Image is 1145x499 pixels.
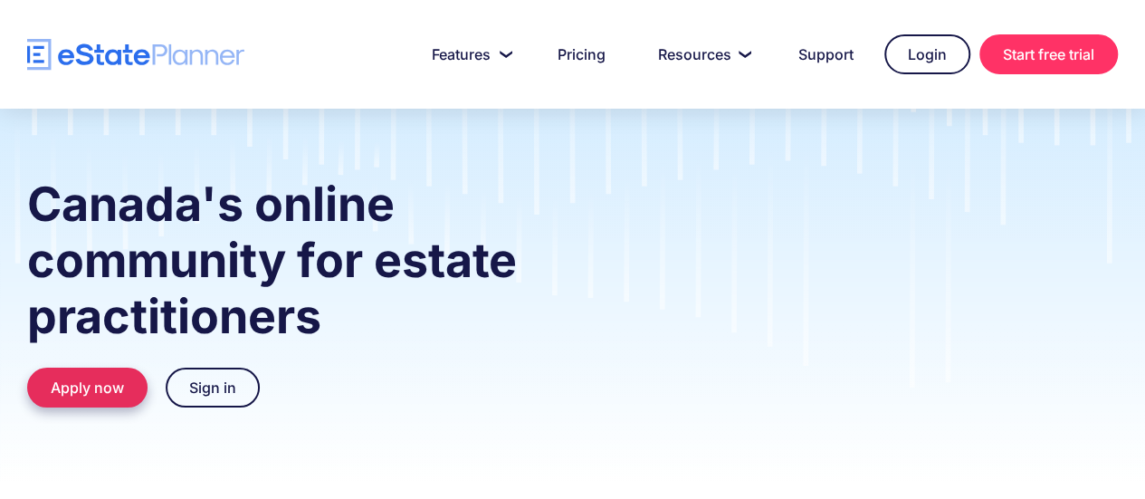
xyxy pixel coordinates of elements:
[272,1,337,16] span: Last Name
[636,36,768,72] a: Resources
[884,34,970,74] a: Login
[27,39,244,71] a: home
[272,75,358,91] span: Phone number
[979,34,1118,74] a: Start free trial
[410,36,527,72] a: Features
[166,368,260,408] a: Sign in
[536,36,627,72] a: Pricing
[777,36,875,72] a: Support
[27,176,517,345] strong: Canada's online community for estate practitioners
[27,368,148,408] a: Apply now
